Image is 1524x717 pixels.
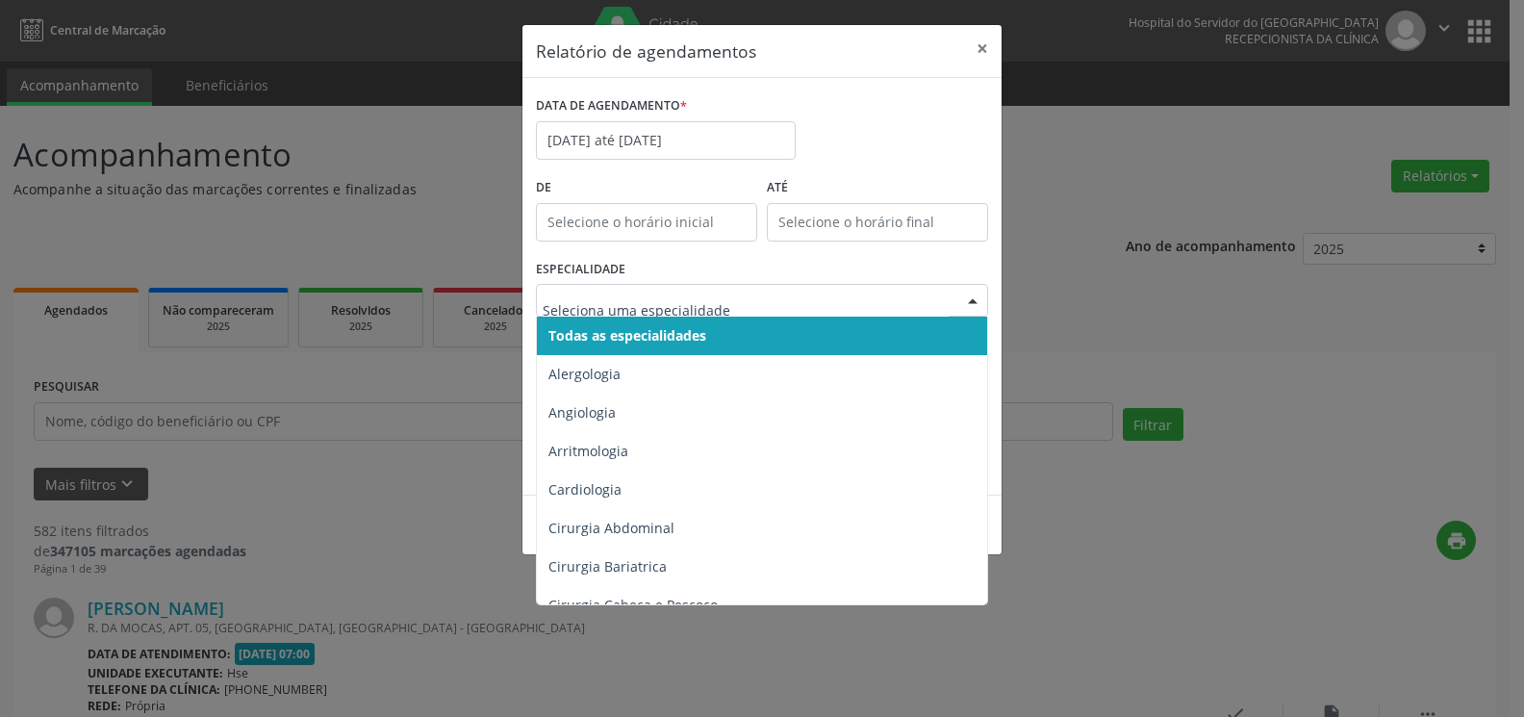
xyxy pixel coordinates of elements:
input: Seleciona uma especialidade [543,291,949,329]
span: Cardiologia [548,480,622,499]
label: ATÉ [767,173,988,203]
span: Cirurgia Cabeça e Pescoço [548,596,718,614]
input: Selecione uma data ou intervalo [536,121,796,160]
input: Selecione o horário inicial [536,203,757,242]
label: De [536,173,757,203]
span: Angiologia [548,403,616,422]
span: Cirurgia Abdominal [548,519,674,537]
label: ESPECIALIDADE [536,255,625,285]
input: Selecione o horário final [767,203,988,242]
span: Arritmologia [548,442,628,460]
span: Todas as especialidades [548,326,706,345]
h5: Relatório de agendamentos [536,38,756,64]
span: Alergologia [548,365,621,383]
span: Cirurgia Bariatrica [548,557,667,576]
label: DATA DE AGENDAMENTO [536,91,687,121]
button: Close [963,25,1002,72]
